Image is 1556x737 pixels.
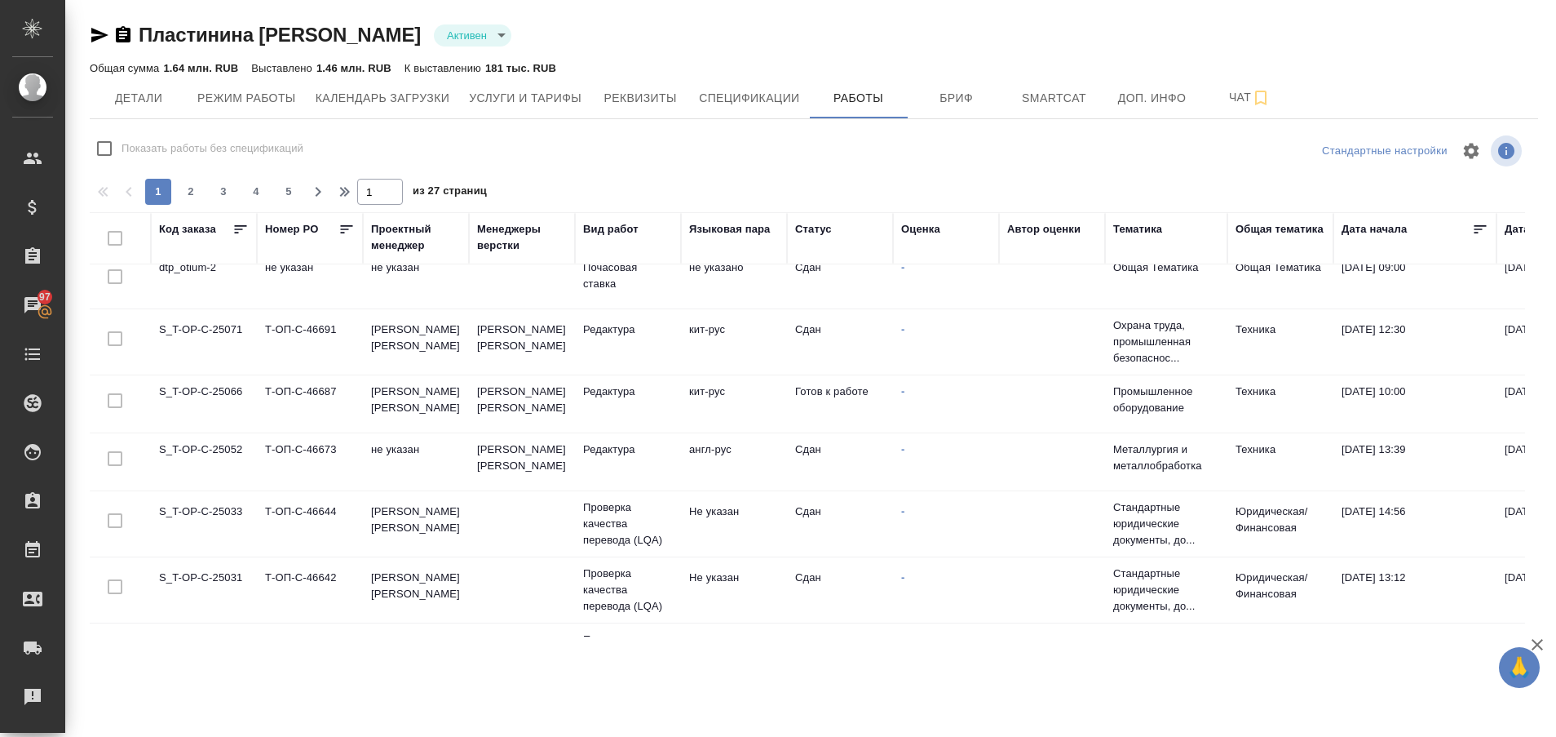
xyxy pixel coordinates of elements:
td: S_T-OP-C-25031 [151,562,257,619]
a: Пластинина [PERSON_NAME] [139,24,421,46]
p: Стандартные юридические документы, до... [1113,566,1219,615]
td: Не указан [681,495,787,553]
div: Оценка [901,221,940,238]
span: 5 [276,184,302,200]
td: Готов к работе [787,375,893,433]
td: Техника [1227,628,1333,685]
span: из 27 страниц [413,181,487,205]
td: [DATE] 13:12 [1333,562,1496,619]
td: Сдан [787,628,893,685]
td: Сдан [787,313,893,371]
td: Техника [1227,433,1333,491]
p: Металлургия и металлобработка [1113,442,1219,474]
td: Техника [1227,313,1333,371]
td: Т-ОП-С-46687 [257,375,363,433]
div: Код заказа [159,221,216,238]
td: Сдан [787,495,893,553]
td: Общая Тематика [1227,251,1333,309]
p: Стандартные юридические документы, до... [1113,499,1219,548]
span: 🙏 [1505,650,1533,685]
a: - [901,323,904,335]
button: Скопировать ссылку для ЯМессенджера [90,25,109,45]
button: 3 [210,179,236,205]
div: split button [1318,139,1452,164]
p: Промышленное оборудование [1113,384,1219,416]
button: Скопировать ссылку [113,25,133,45]
span: 4 [243,184,269,200]
td: кит-рус [681,313,787,371]
svg: Подписаться [1251,88,1271,108]
div: Менеджеры верстки [477,221,567,254]
td: S_T-OP-C-25066 [151,375,257,433]
td: S_T-OP-C-25033 [151,495,257,553]
td: S_T-OP-C-25023 [151,628,257,685]
p: К выставлению [404,62,485,74]
p: 1.64 млн. RUB [163,62,238,74]
span: 97 [29,289,60,305]
td: Т-ОП-С-46673 [257,433,363,491]
td: не указано [681,251,787,309]
td: англ-рус [681,628,787,685]
a: - [901,443,904,455]
p: Промышленное оборудование [1113,636,1219,668]
button: 2 [178,179,204,205]
span: Посмотреть информацию [1491,135,1525,166]
p: 181 тыс. RUB [485,62,556,74]
td: [DATE] 17:21 [1333,628,1496,685]
a: - [901,261,904,273]
td: [PERSON_NAME] [PERSON_NAME] [363,628,469,685]
span: Работы [820,88,898,109]
td: [PERSON_NAME] [PERSON_NAME] [363,375,469,433]
td: Не указан [681,562,787,619]
td: [DATE] 14:56 [1333,495,1496,553]
p: Охрана труда, промышленная безопаснос... [1113,317,1219,366]
span: Настроить таблицу [1452,131,1491,171]
td: dtp_otium-2 [151,251,257,309]
div: Автор оценки [1007,221,1081,238]
p: Общая сумма [90,62,163,74]
td: англ-рус [681,433,787,491]
td: [PERSON_NAME] [PERSON_NAME] [469,313,575,371]
div: Общая тематика [1236,221,1324,238]
td: [PERSON_NAME] [PERSON_NAME] [469,375,575,433]
p: Выставлено [251,62,316,74]
td: не указан [363,251,469,309]
button: 5 [276,179,302,205]
span: Бриф [917,88,996,109]
div: Номер PO [265,221,318,238]
div: Проектный менеджер [371,221,461,254]
td: Сдан [787,251,893,309]
td: S_T-OP-C-25052 [151,433,257,491]
td: Техника [1227,375,1333,433]
td: не указан [363,433,469,491]
td: [PERSON_NAME] [PERSON_NAME] [363,562,469,619]
td: Сдан [787,562,893,619]
span: Доп. инфо [1113,88,1191,109]
span: Реквизиты [601,88,679,109]
div: Активен [434,24,511,47]
td: [DATE] 09:00 [1333,251,1496,309]
div: Тематика [1113,221,1162,238]
td: Юридическая/Финансовая [1227,495,1333,553]
td: [DATE] 13:39 [1333,433,1496,491]
td: кит-рус [681,375,787,433]
button: 🙏 [1499,647,1540,688]
p: Общая Тематика [1113,260,1219,276]
span: Smartcat [1015,88,1094,109]
p: Почасовая ставка [583,260,673,292]
p: Редактура [583,442,673,458]
span: Показать работы без спецификаций [122,140,303,157]
td: Т-ОП-С-46642 [257,562,363,619]
button: 4 [243,179,269,205]
span: Режим работы [197,88,296,109]
td: Т-ОП-С-46633 [257,628,363,685]
span: Детали [99,88,178,109]
span: Календарь загрузки [316,88,450,109]
div: Статус [795,221,832,238]
span: Услуги и тарифы [469,88,581,109]
span: Спецификации [699,88,799,109]
span: 2 [178,184,204,200]
span: Чат [1211,87,1289,108]
td: [DATE] 12:30 [1333,313,1496,371]
a: - [901,571,904,584]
